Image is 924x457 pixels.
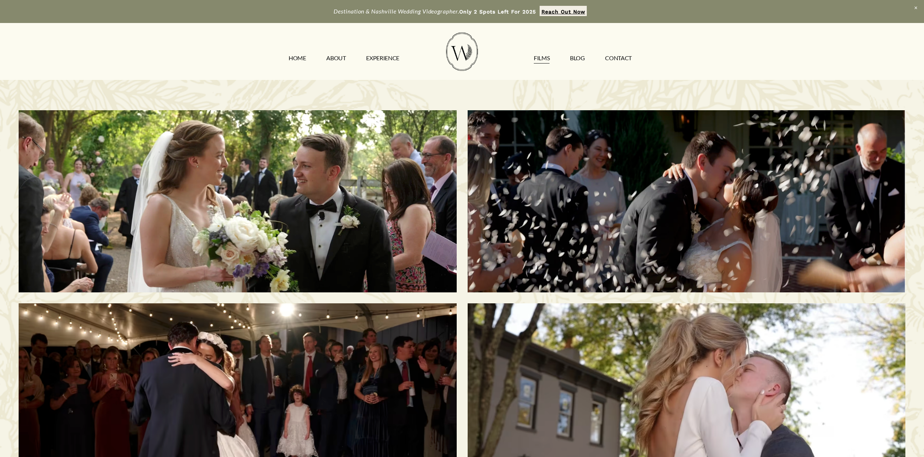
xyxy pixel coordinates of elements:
[468,110,906,293] a: Savannah & Tommy | Nashville, TN
[289,53,306,64] a: HOME
[366,53,399,64] a: EXPERIENCE
[540,6,587,16] a: Reach Out Now
[534,53,550,64] a: FILMS
[446,32,478,71] img: Wild Fern Weddings
[570,53,585,64] a: Blog
[541,9,585,15] strong: Reach Out Now
[19,110,457,293] a: Morgan & Tommy | Nashville, TN
[326,53,346,64] a: ABOUT
[605,53,632,64] a: CONTACT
